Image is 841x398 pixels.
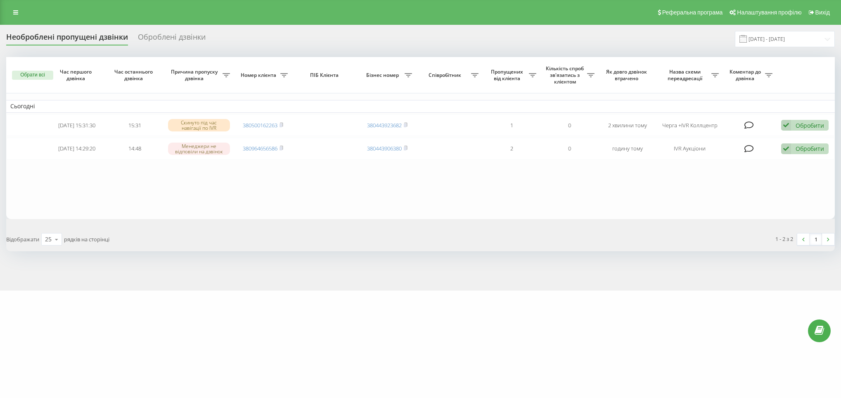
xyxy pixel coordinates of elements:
div: Менеджери не відповіли на дзвінок [168,143,230,155]
td: 14:48 [106,138,163,160]
span: Час першого дзвінка [54,69,99,81]
td: годину тому [599,138,656,160]
div: Скинуто під час навігації по IVR [168,119,230,131]
td: 2 хвилини тому [599,114,656,136]
div: Обробити [796,122,824,129]
span: Відображати [6,236,39,243]
a: 380964656586 [243,145,277,152]
td: 2 [483,138,540,160]
td: IVR Аукціони [656,138,723,160]
a: 1 [810,234,822,245]
button: Обрати всі [12,71,53,80]
span: Причина пропуску дзвінка [168,69,223,81]
span: Назва схеми переадресації [661,69,711,81]
span: Вихід [815,9,830,16]
span: Коментар до дзвінка [727,69,765,81]
td: 0 [540,114,598,136]
span: Бізнес номер [362,72,405,79]
span: Кількість спроб зв'язатись з клієнтом [545,65,587,85]
a: 380443923682 [367,122,402,129]
span: ПІБ Клієнта [299,72,351,79]
div: 25 [45,235,52,243]
span: Номер клієнта [238,72,280,79]
span: Як довго дзвінок втрачено [605,69,650,81]
td: 15:31 [106,114,163,136]
td: [DATE] 15:31:30 [47,114,105,136]
span: Налаштування профілю [737,9,801,16]
div: Оброблені дзвінки [138,33,206,45]
span: Пропущених від клієнта [487,69,529,81]
td: 1 [483,114,540,136]
a: 380443906380 [367,145,402,152]
span: Час останнього дзвінка [112,69,157,81]
td: Сьогодні [6,100,835,112]
div: 1 - 2 з 2 [775,235,793,243]
td: Черга +IVR Коллцентр [656,114,723,136]
td: 0 [540,138,598,160]
td: [DATE] 14:29:20 [47,138,105,160]
span: Співробітник [420,72,471,79]
span: рядків на сторінці [64,236,109,243]
a: 380500162263 [243,122,277,129]
span: Реферальна програма [662,9,723,16]
div: Обробити [796,145,824,153]
div: Необроблені пропущені дзвінки [6,33,128,45]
